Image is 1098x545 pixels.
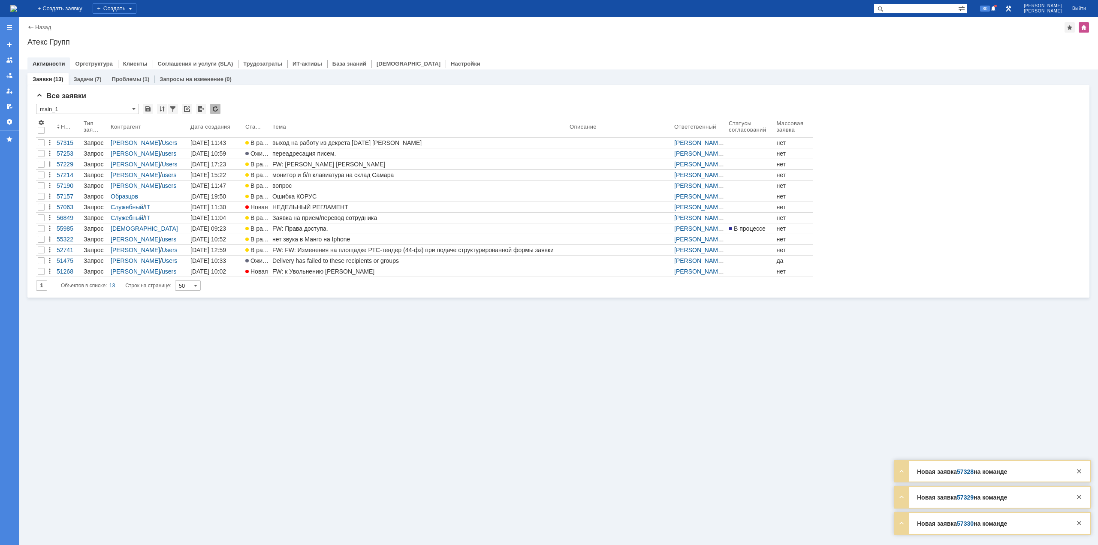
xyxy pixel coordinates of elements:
[27,38,1089,46] div: Атекс Групп
[84,120,100,133] div: Тип заявки
[245,268,268,275] span: Новая
[958,4,967,12] span: Расширенный поиск
[190,236,226,243] div: [DATE] 10:52
[775,170,813,180] a: нет
[82,159,109,169] a: Запрос на обслуживание
[451,60,480,67] a: Настройки
[57,150,80,157] div: 57253
[82,191,109,202] a: Запрос на обслуживание
[775,266,813,277] a: нет
[775,223,813,234] a: нет
[162,150,176,157] a: users
[3,84,16,98] a: Мои заявки
[775,245,813,255] a: нет
[245,139,275,146] span: В работе
[46,257,53,264] div: Действия
[160,76,223,82] a: Запросы на изменение
[245,123,262,130] div: Статус
[46,172,53,178] div: Действия
[46,247,53,253] div: Действия
[245,172,275,178] span: В работе
[145,214,150,221] a: IT
[674,236,724,243] a: [PERSON_NAME]
[272,182,566,189] div: вопрос
[111,225,178,239] a: [DEMOGRAPHIC_DATA][PERSON_NAME]
[271,170,568,180] a: монитор и б/п клавиатура на склад Самара
[75,60,112,67] a: Оргструктура
[957,468,974,475] a: 57328
[272,268,566,275] div: FW: к Увольнению [PERSON_NAME]
[377,60,440,67] a: [DEMOGRAPHIC_DATA]
[84,182,107,189] div: Запрос на обслуживание
[570,123,597,130] div: Описание
[190,214,226,221] div: [DATE] 11:04
[272,172,566,178] div: монитор и б/п клавиатура на склад Самара
[57,236,80,243] div: 55322
[245,225,275,232] span: В работе
[729,225,766,232] span: В процессе
[190,247,226,253] div: [DATE] 12:59
[776,268,811,275] div: нет
[189,181,244,191] a: [DATE] 11:47
[189,266,244,277] a: [DATE] 10:02
[157,104,167,114] div: Сортировка...
[84,225,107,232] div: Запрос на обслуживание
[3,99,16,113] a: Мои согласования
[244,234,271,244] a: В работе
[55,256,82,266] a: 51475
[776,204,811,211] div: нет
[111,247,160,253] a: [PERSON_NAME]
[1003,3,1014,14] a: Перейти в интерфейс администратора
[775,256,813,266] a: да
[82,223,109,234] a: Запрос на обслуживание
[244,266,271,277] a: Новая
[46,193,53,200] div: Действия
[674,268,724,275] a: [PERSON_NAME]
[142,76,149,82] div: (1)
[46,161,53,168] div: Действия
[189,234,244,244] a: [DATE] 10:52
[244,213,271,223] a: В работе
[674,225,725,232] div: /
[162,182,176,189] a: users
[244,223,271,234] a: В работе
[111,257,187,264] div: /
[245,193,275,200] span: В работе
[3,38,16,51] a: Создать заявку
[123,60,148,67] a: Клиенты
[82,181,109,191] a: Запрос на обслуживание
[57,172,80,178] div: 57214
[225,76,232,82] div: (0)
[272,214,566,221] div: Заявка на прием/перевод сотрудника
[244,181,271,191] a: В работе
[189,223,244,234] a: [DATE] 09:23
[46,236,53,243] div: Действия
[210,104,220,114] div: Обновлять список
[674,268,725,275] div: /
[293,60,322,67] a: ИТ-активы
[33,76,52,82] a: Заявки
[271,245,568,255] a: FW: FW: Изменения на площадке РТС-тендер (44-фз) при подаче структурированной формы заявки
[111,193,160,207] a: Образцов [PERSON_NAME]
[111,172,187,178] div: /
[82,245,109,255] a: Запрос на обслуживание
[271,266,568,277] a: FW: к Увольнению [PERSON_NAME]
[109,280,115,291] div: 13
[82,256,109,266] a: Запрос на обслуживание
[775,117,813,138] th: Массовая заявка
[244,148,271,159] a: Ожидает ответа контрагента
[190,204,226,211] div: [DATE] 11:30
[776,193,811,200] div: нет
[272,123,287,130] div: Тема
[674,257,724,264] a: [PERSON_NAME]
[55,159,82,169] a: 57229
[775,191,813,202] a: нет
[271,223,568,234] a: FW: Права доступа.
[271,138,568,148] a: выход на работу из декрета [DATE] [PERSON_NAME]
[162,236,176,243] a: users
[145,204,150,211] a: IT
[776,150,811,157] div: нет
[93,3,136,14] div: Создать
[271,191,568,202] a: Ошибка КОРУС
[245,150,330,157] span: Ожидает ответа контрагента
